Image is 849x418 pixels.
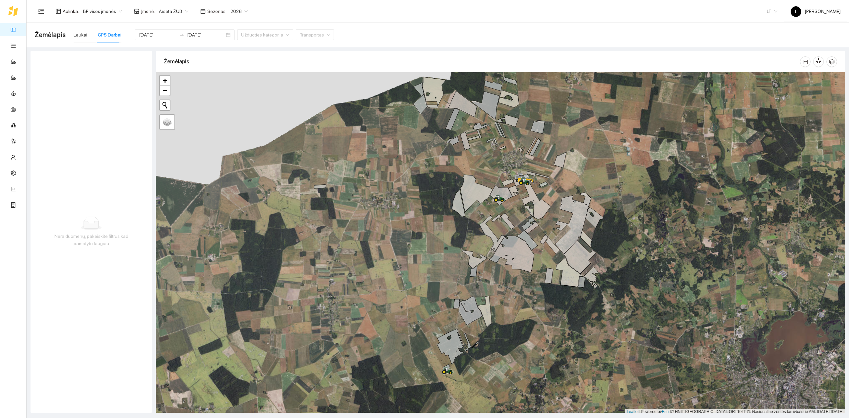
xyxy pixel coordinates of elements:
[160,115,174,129] a: Layers
[163,86,167,95] span: −
[187,31,225,38] input: Pabaigos data
[200,9,206,14] span: calendar
[767,6,777,16] span: LT
[47,233,135,247] div: Nėra duomenų, pakeiskite filtrus kad pamatyti daugiau
[163,76,167,85] span: +
[791,9,841,14] span: [PERSON_NAME]
[34,5,48,18] button: menu-unfold
[134,9,139,14] span: shop
[662,409,669,414] a: Esri
[625,409,845,415] div: | Powered by © HNIT-[GEOGRAPHIC_DATA]; ORT10LT ©, Nacionalinė žemės tarnyba prie AM, [DATE]-[DATE]
[179,32,184,37] span: swap-right
[179,32,184,37] span: to
[627,409,639,414] a: Leaflet
[56,9,61,14] span: layout
[139,31,176,38] input: Pradžios data
[795,6,797,17] span: L
[160,76,170,86] a: Zoom in
[98,31,121,38] div: GPS Darbai
[159,6,188,16] span: Arsėta ŽŪB
[34,30,66,40] span: Žemėlapis
[207,8,227,15] span: Sezonas :
[63,8,79,15] span: Aplinka :
[38,8,44,14] span: menu-unfold
[164,52,800,71] div: Žemėlapis
[160,86,170,96] a: Zoom out
[141,8,155,15] span: Įmonė :
[160,100,170,110] button: Initiate a new search
[83,6,122,16] span: BP visos įmonės
[230,6,248,16] span: 2026
[800,59,810,64] span: column-width
[74,31,87,38] div: Laukai
[800,56,811,67] button: column-width
[670,409,671,414] span: |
